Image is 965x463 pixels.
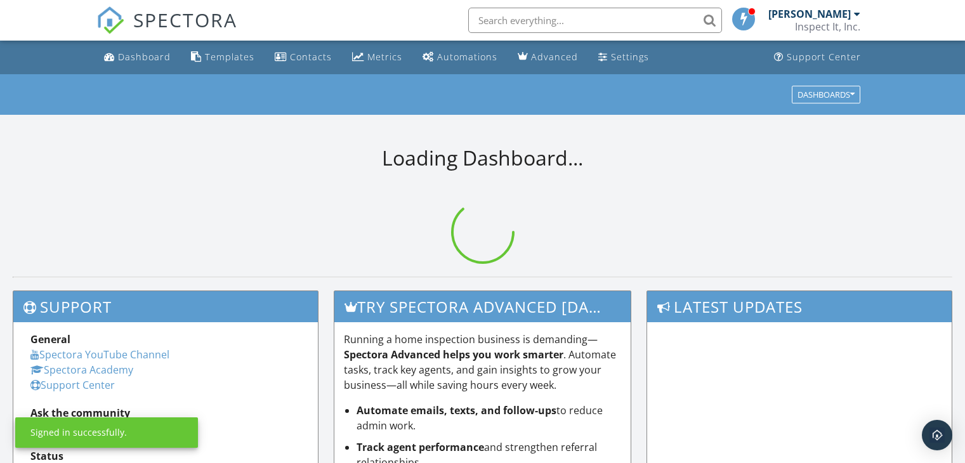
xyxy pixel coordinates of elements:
[357,403,622,433] li: to reduce admin work.
[593,46,654,69] a: Settings
[30,426,127,439] div: Signed in successfully.
[30,348,169,362] a: Spectora YouTube Channel
[922,420,952,450] div: Open Intercom Messenger
[357,403,556,417] strong: Automate emails, texts, and follow-ups
[795,20,860,33] div: Inspect It, Inc.
[96,6,124,34] img: The Best Home Inspection Software - Spectora
[357,440,484,454] strong: Track agent performance
[344,332,622,393] p: Running a home inspection business is demanding— . Automate tasks, track key agents, and gain ins...
[30,363,133,377] a: Spectora Academy
[798,90,855,99] div: Dashboards
[647,291,952,322] h3: Latest Updates
[531,51,578,63] div: Advanced
[205,51,254,63] div: Templates
[334,291,631,322] h3: Try spectora advanced [DATE]
[792,86,860,103] button: Dashboards
[96,17,237,44] a: SPECTORA
[611,51,649,63] div: Settings
[344,348,563,362] strong: Spectora Advanced helps you work smarter
[290,51,332,63] div: Contacts
[13,291,318,322] h3: Support
[186,46,259,69] a: Templates
[437,51,497,63] div: Automations
[133,6,237,33] span: SPECTORA
[30,405,301,421] div: Ask the community
[367,51,402,63] div: Metrics
[787,51,861,63] div: Support Center
[513,46,583,69] a: Advanced
[30,378,115,392] a: Support Center
[118,51,171,63] div: Dashboard
[417,46,502,69] a: Automations (Basic)
[347,46,407,69] a: Metrics
[468,8,722,33] input: Search everything...
[769,46,866,69] a: Support Center
[768,8,851,20] div: [PERSON_NAME]
[30,332,70,346] strong: General
[270,46,337,69] a: Contacts
[99,46,176,69] a: Dashboard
